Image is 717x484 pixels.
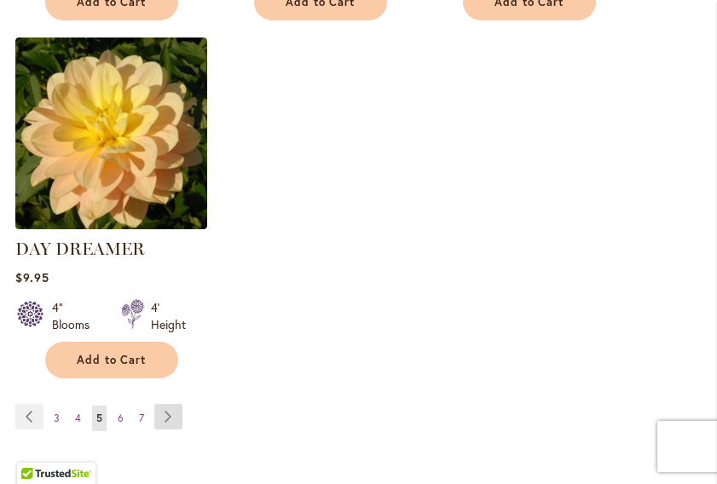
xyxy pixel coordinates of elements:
[77,353,147,367] span: Add to Cart
[135,406,148,431] a: 7
[54,412,60,424] span: 3
[151,299,186,333] div: 4' Height
[49,406,64,431] a: 3
[71,406,85,431] a: 4
[118,412,124,424] span: 6
[113,406,128,431] a: 6
[45,342,178,378] button: Add to Cart
[15,239,145,259] a: DAY DREAMER
[75,412,81,424] span: 4
[15,216,207,233] a: DAY DREAMER
[15,269,49,285] span: $9.95
[139,412,144,424] span: 7
[96,412,102,424] span: 5
[15,37,207,229] img: DAY DREAMER
[52,299,101,333] div: 4" Blooms
[13,423,61,471] iframe: Launch Accessibility Center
